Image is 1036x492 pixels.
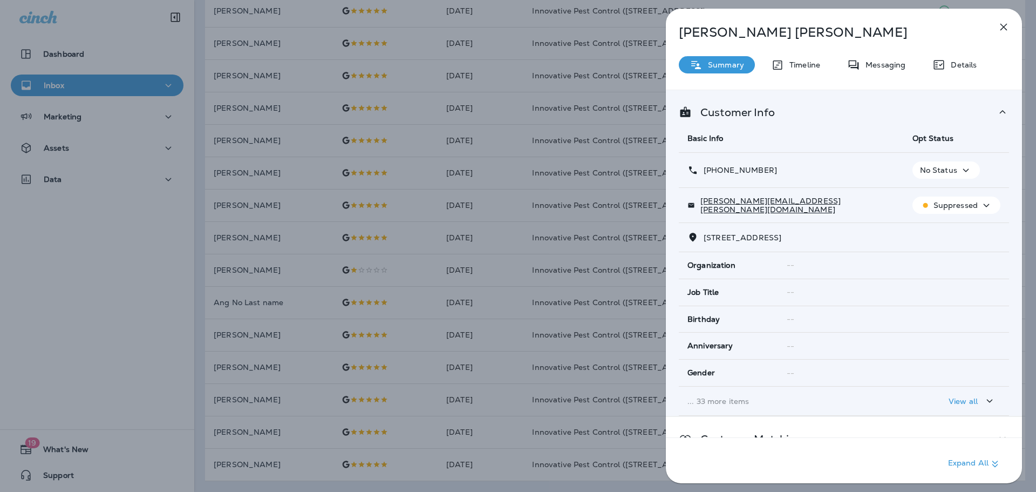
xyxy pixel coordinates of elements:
[687,133,723,143] span: Basic Info
[695,197,895,214] p: [PERSON_NAME][EMAIL_ADDRESS][PERSON_NAME][DOMAIN_NAME]
[679,25,973,40] p: [PERSON_NAME] [PERSON_NAME]
[920,166,957,174] p: No Status
[945,60,977,69] p: Details
[944,454,1006,474] button: Expand All
[912,197,1000,214] button: Suppressed
[860,60,905,69] p: Messaging
[933,201,978,210] p: Suppressed
[949,397,978,406] p: View all
[687,368,715,378] span: Gender
[698,166,777,174] p: [PHONE_NUMBER]
[948,457,1001,470] p: Expand All
[912,133,953,143] span: Opt Status
[912,161,980,179] button: No Status
[687,315,720,324] span: Birthday
[944,391,1000,411] button: View all
[687,341,733,351] span: Anniversary
[692,435,802,443] p: Customer Matching
[784,60,820,69] p: Timeline
[687,397,895,406] p: ... 33 more items
[703,60,744,69] p: Summary
[787,314,794,324] span: --
[787,287,794,297] span: --
[692,108,775,117] p: Customer Info
[787,341,794,351] span: --
[687,288,719,297] span: Job Title
[704,233,781,242] span: [STREET_ADDRESS]
[787,260,794,270] span: --
[687,261,735,270] span: Organization
[787,368,794,378] span: --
